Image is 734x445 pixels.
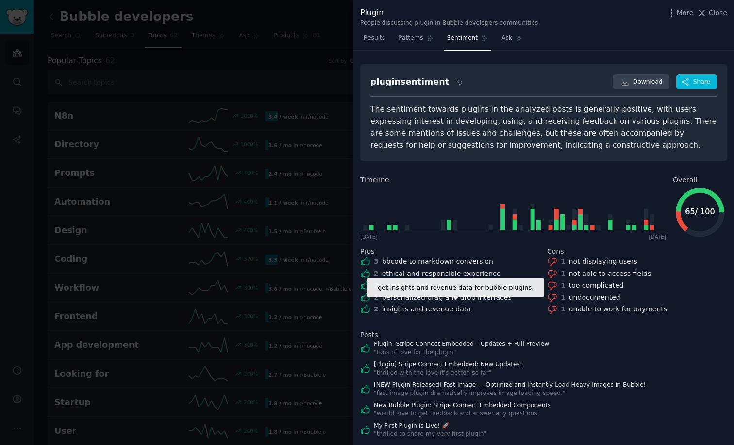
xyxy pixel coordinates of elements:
[693,78,710,86] span: Share
[370,76,449,88] div: plugin sentiment
[498,31,526,51] a: Ask
[360,31,388,51] a: Results
[382,269,501,279] div: ethical and responsible experience
[561,280,566,291] div: 1
[613,74,669,90] a: Download
[501,34,512,43] span: Ask
[374,381,646,390] a: [NEW Plugin Released] Fast Image — Optimize and Instantly Load Heavy Images in Bubble!
[374,257,379,267] div: 3
[667,8,694,18] button: More
[569,269,651,279] div: not able to access fields
[360,246,375,257] span: Pros
[374,389,646,398] div: " fast image plugin dramatically improves image loading speed. "
[561,257,566,267] div: 1
[569,304,667,314] div: unable to work for payments
[382,280,452,291] div: great for chat rooms
[374,348,549,357] div: " tons of love for the plugin "
[374,422,486,430] a: My First Plugin is Live! 🚀
[561,304,566,314] div: 1
[697,8,727,18] button: Close
[685,207,715,216] text: 65 / 100
[360,175,389,185] span: Timeline
[360,233,378,240] div: [DATE]
[676,74,717,90] button: Share
[360,330,378,340] span: Posts
[374,360,522,369] a: [Plugin] Stripe Connect Embedded: New Updates!
[364,34,385,43] span: Results
[569,292,620,303] div: undocumented
[374,369,522,377] div: " thrilled with the love it's gotten so far "
[374,410,551,418] div: " would love to get feedback and answer any questions "
[382,304,471,314] div: insights and revenue data
[360,19,538,28] div: People discussing plugin in Bubble developers communities
[382,292,512,303] div: personalized drag and drop interfaces
[673,175,697,185] span: Overall
[374,269,379,279] div: 2
[374,430,486,439] div: " thrilled to share my very first plugin "
[374,292,379,303] div: 2
[709,8,727,18] span: Close
[547,246,564,257] span: Cons
[374,304,379,314] div: 2
[374,340,549,349] a: Plugin: Stripe Connect Embedded – Updates + Full Preview
[399,34,423,43] span: Patterns
[633,78,663,86] span: Download
[360,7,538,19] div: Plugin
[569,280,624,291] div: too complicated
[395,31,436,51] a: Patterns
[649,233,666,240] div: [DATE]
[561,269,566,279] div: 1
[382,257,493,267] div: bbcode to markdown conversion
[444,31,491,51] a: Sentiment
[447,34,478,43] span: Sentiment
[561,292,566,303] div: 1
[677,8,694,18] span: More
[569,257,637,267] div: not displaying users
[370,103,717,151] div: The sentiment towards plugins in the analyzed posts is generally positive, with users expressing ...
[374,280,379,291] div: 2
[374,401,551,410] a: New Bubble Plugin: Stripe Connect Embedded Components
